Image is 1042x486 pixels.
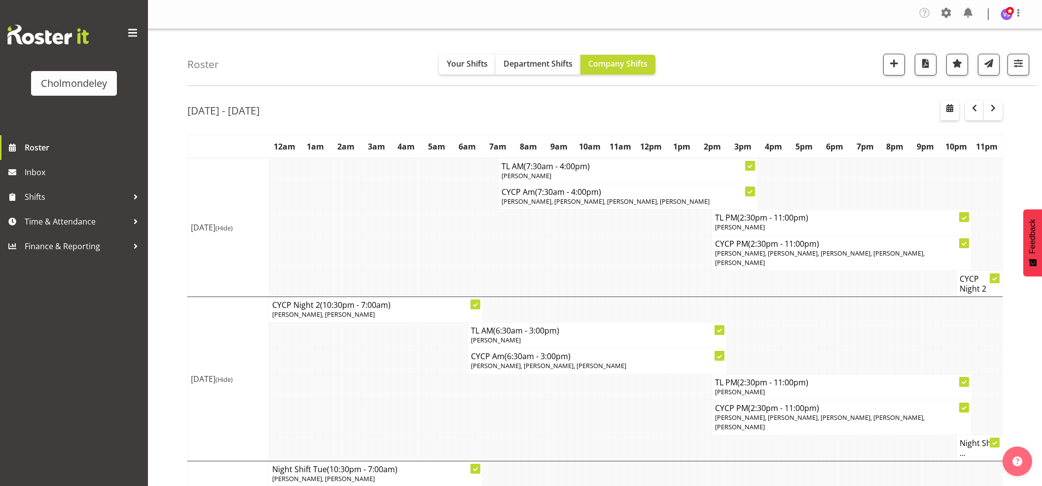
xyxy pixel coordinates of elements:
button: Feedback - Show survey [1023,209,1042,276]
span: (6:30am - 3:00pm) [493,325,559,336]
button: Select a specific date within the roster. [940,101,959,120]
span: Time & Attendance [25,214,128,229]
th: 1pm [666,136,697,158]
span: (7:30am - 4:00pm) [535,187,601,197]
th: 2am [330,136,361,158]
button: Add a new shift [883,54,905,75]
button: Filter Shifts [1007,54,1029,75]
h4: TL PM [715,213,968,223]
span: (6:30am - 3:00pm) [504,351,571,362]
span: Feedback [1028,219,1037,254]
th: 7am [483,136,513,158]
h4: CYCP Night 2 [960,274,999,294]
h4: CYCP PM [715,403,968,413]
span: (2:30pm - 11:00pm) [737,377,808,388]
th: 3am [361,136,392,158]
span: (7:30am - 4:00pm) [524,161,590,172]
span: (Hide) [216,224,233,232]
button: Download a PDF of the roster according to the set date range. [915,54,936,75]
span: [PERSON_NAME] [471,336,521,344]
th: 10am [575,136,605,158]
th: 3pm [727,136,758,158]
span: [PERSON_NAME] [715,223,765,231]
img: help-xxl-2.png [1012,456,1022,466]
span: (Hide) [216,375,233,384]
h4: Roster [187,59,219,70]
th: 9pm [910,136,941,158]
h4: TL PM [715,377,968,387]
th: 1am [300,136,330,158]
h4: CYCP PM [715,239,968,249]
th: 2pm [697,136,727,158]
th: 11am [605,136,636,158]
th: 10pm [941,136,971,158]
img: Rosterit website logo [7,25,89,44]
span: [PERSON_NAME], [PERSON_NAME] [272,310,375,319]
button: Your Shifts [439,55,496,75]
button: Send a list of all shifts for the selected filtered period to all rostered employees. [978,54,1000,75]
span: (2:30pm - 11:00pm) [748,238,819,249]
span: Shifts [25,189,128,204]
span: [PERSON_NAME], [PERSON_NAME] [272,474,375,483]
h4: CYCP Am [471,351,724,361]
h2: [DATE] - [DATE] [187,104,260,117]
th: 4am [391,136,422,158]
span: [PERSON_NAME] [502,171,551,180]
th: 9am [544,136,575,158]
td: [DATE] [188,297,269,461]
span: Your Shifts [447,58,488,69]
span: Roster [25,140,143,155]
span: Inbox [25,165,143,180]
span: Finance & Reporting [25,239,128,254]
h4: TL AM [471,326,724,336]
th: 7pm [850,136,880,158]
th: 8am [513,136,544,158]
th: 4pm [758,136,789,158]
th: 6am [452,136,483,158]
img: victoria-spackman5507.jpg [1001,8,1012,20]
span: [PERSON_NAME] [715,387,765,396]
h4: Night Shift ... [960,438,999,458]
th: 11pm [971,136,1002,158]
h4: TL AM [502,161,755,171]
span: [PERSON_NAME], [PERSON_NAME], [PERSON_NAME] [471,361,626,370]
h4: CYCP Am [502,187,755,197]
span: (2:30pm - 11:00pm) [737,212,808,223]
span: (10:30pm - 7:00am) [320,299,391,310]
th: 12pm [636,136,666,158]
span: (10:30pm - 7:00am) [327,464,397,475]
th: 6pm [819,136,850,158]
th: 8pm [880,136,910,158]
span: [PERSON_NAME], [PERSON_NAME], [PERSON_NAME], [PERSON_NAME], [PERSON_NAME] [715,249,925,267]
button: Highlight an important date within the roster. [946,54,968,75]
span: (2:30pm - 11:00pm) [748,403,819,413]
span: [PERSON_NAME], [PERSON_NAME], [PERSON_NAME], [PERSON_NAME] [502,197,710,206]
div: Cholmondeley [41,76,107,91]
span: [PERSON_NAME], [PERSON_NAME], [PERSON_NAME], [PERSON_NAME], [PERSON_NAME] [715,413,925,431]
td: [DATE] [188,158,269,297]
h4: Night Shift Tue [272,464,480,474]
span: Company Shifts [588,58,647,69]
th: 12am [269,136,300,158]
th: 5am [422,136,452,158]
span: Department Shifts [503,58,573,69]
h4: CYCP Night 2 [272,300,480,310]
button: Company Shifts [580,55,655,75]
button: Department Shifts [496,55,580,75]
th: 5pm [789,136,819,158]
